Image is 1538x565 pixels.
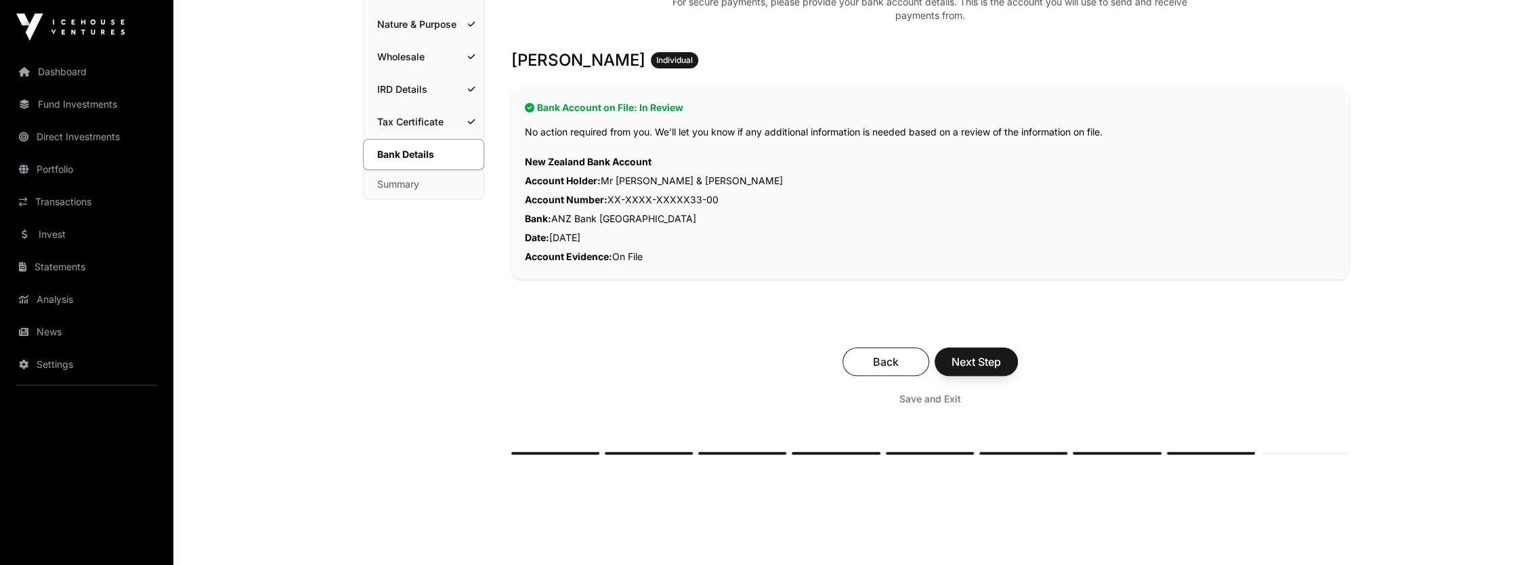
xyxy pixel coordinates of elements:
[525,125,1336,139] p: No action required from you. We'll let you know if any additional information is needed based on ...
[899,392,961,406] span: Save and Exit
[525,247,1336,266] p: On File
[525,194,607,205] span: Account Number:
[363,139,484,170] a: Bank Details
[11,219,163,249] a: Invest
[11,252,163,282] a: Statements
[364,9,484,39] a: Nature & Purpose
[525,251,612,262] span: Account Evidence:
[525,228,1336,247] p: [DATE]
[364,75,484,104] a: IRD Details
[364,42,484,72] a: Wholesale
[511,49,1349,71] h3: [PERSON_NAME]
[11,154,163,184] a: Portfolio
[1470,500,1538,565] iframe: Chat Widget
[364,169,484,199] a: Summary
[11,89,163,119] a: Fund Investments
[525,175,601,186] span: Account Holder:
[525,171,1336,190] p: Mr [PERSON_NAME] & [PERSON_NAME]
[11,187,163,217] a: Transactions
[952,354,1001,370] span: Next Step
[525,209,1336,228] p: ANZ Bank [GEOGRAPHIC_DATA]
[11,285,163,314] a: Analysis
[859,354,912,370] span: Back
[525,152,1336,171] p: New Zealand Bank Account
[883,387,977,411] button: Save and Exit
[525,213,551,224] span: Bank:
[11,57,163,87] a: Dashboard
[525,101,1336,114] h2: Bank Account on File: In Review
[364,107,484,137] a: Tax Certificate
[525,232,549,243] span: Date:
[11,122,163,152] a: Direct Investments
[16,14,125,41] img: Icehouse Ventures Logo
[935,348,1018,376] button: Next Step
[11,350,163,379] a: Settings
[525,190,1336,209] p: XX-XXXX-XXXXX33-00
[656,55,693,66] span: Individual
[11,317,163,347] a: News
[842,348,929,376] button: Back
